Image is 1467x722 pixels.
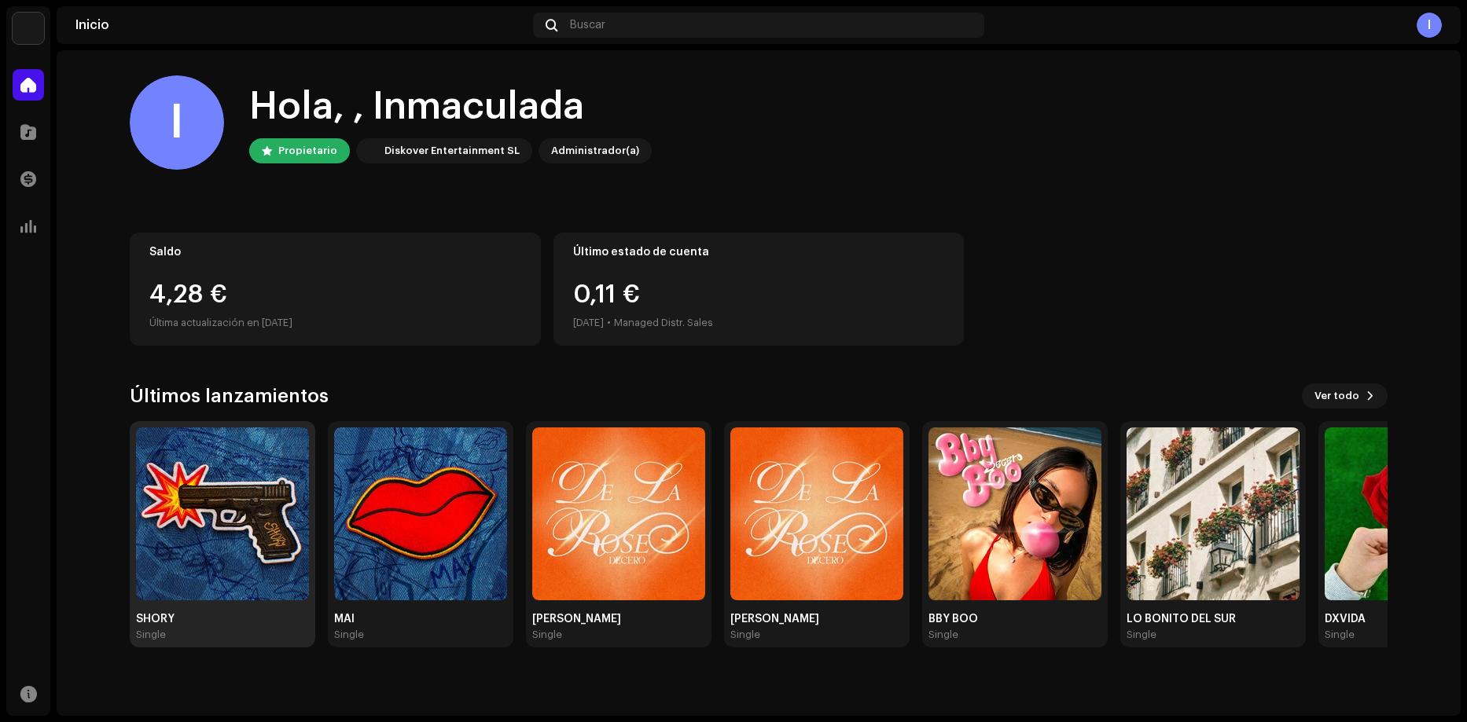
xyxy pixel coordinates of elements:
[1302,383,1388,409] button: Ver todo
[136,427,309,600] img: 05bb8cf1-579c-4949-9ccf-536d2909bd74
[928,613,1101,625] div: BBY BOO
[730,629,760,641] div: Single
[1127,613,1300,625] div: LO BONITO DEL SUR
[384,141,520,160] div: Diskover Entertainment SL
[1314,380,1359,412] span: Ver todo
[136,613,309,625] div: SHORY
[149,246,521,258] div: Saldo
[149,313,521,332] div: Última actualización en [DATE]
[730,613,903,625] div: [PERSON_NAME]
[553,233,965,346] re-o-card-value: Último estado de cuenta
[1127,427,1300,600] img: 1c7a5186-06aa-44af-8edd-c6465ab963c1
[614,313,713,332] div: Managed Distr. Sales
[334,613,507,625] div: MAI
[75,19,527,31] div: Inicio
[532,613,705,625] div: [PERSON_NAME]
[573,313,604,332] div: [DATE]
[570,19,605,31] span: Buscar
[334,629,364,641] div: Single
[1127,629,1156,641] div: Single
[532,629,562,641] div: Single
[130,233,541,346] re-o-card-value: Saldo
[532,427,705,600] img: 81c971db-05b2-4204-bfb4-fd51c7570f60
[730,427,903,600] img: 1b94e418-d2d6-469d-a2e9-2743fe0b9abc
[334,427,507,600] img: 34ff68cc-cad3-4aab-804e-0fe5edd67488
[278,141,337,160] div: Propietario
[13,13,44,44] img: 297a105e-aa6c-4183-9ff4-27133c00f2e2
[551,141,639,160] div: Administrador(a)
[928,427,1101,600] img: 7a70f30a-c3be-405e-a253-d21d7938b153
[1417,13,1442,38] div: I
[573,246,945,258] div: Último estado de cuenta
[249,82,652,132] div: Hola, , Inmaculada
[928,629,958,641] div: Single
[130,75,224,170] div: I
[607,313,611,332] div: •
[136,629,166,641] div: Single
[130,383,329,409] h3: Últimos lanzamientos
[359,141,378,160] img: 297a105e-aa6c-4183-9ff4-27133c00f2e2
[1325,629,1355,641] div: Single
